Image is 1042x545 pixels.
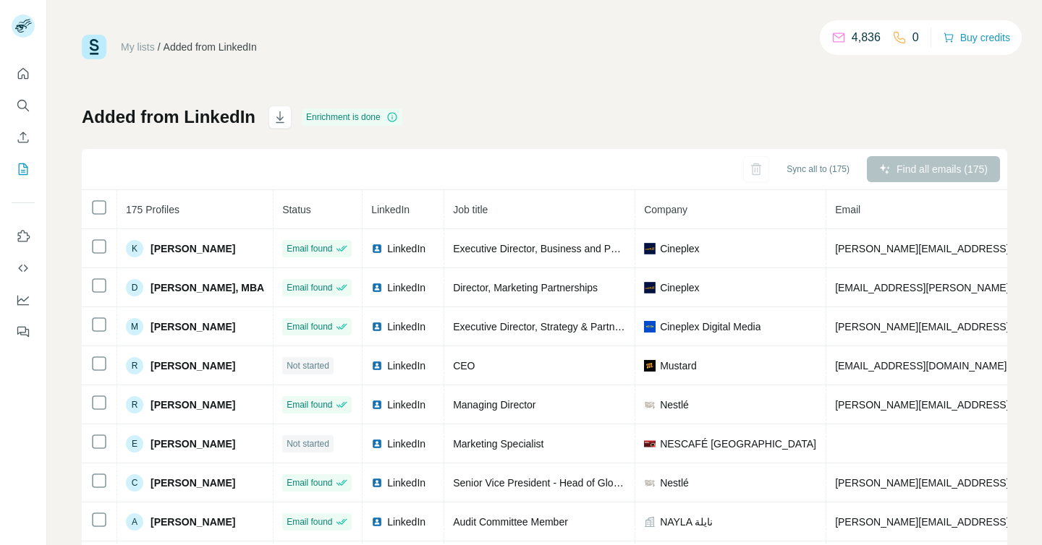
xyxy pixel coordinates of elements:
span: Mustard [660,359,697,373]
img: LinkedIn logo [371,516,383,528]
img: LinkedIn logo [371,321,383,332]
button: Use Surfe API [12,255,35,281]
button: Buy credits [943,27,1010,48]
p: 4,836 [852,29,881,46]
li: / [158,40,161,54]
span: [EMAIL_ADDRESS][DOMAIN_NAME] [835,360,1007,372]
div: D [126,279,143,296]
span: Senior Vice President - Head of Global Marketing and Marketing Transformation [453,477,811,489]
div: Added from LinkedIn [164,40,257,54]
img: LinkedIn logo [371,477,383,489]
span: [PERSON_NAME] [151,515,235,529]
span: LinkedIn [387,359,425,373]
div: K [126,240,143,257]
img: LinkedIn logo [371,399,383,411]
span: Audit Committee Member [453,516,568,528]
button: My lists [12,156,35,182]
img: company-logo [644,399,656,411]
span: Company [644,204,687,215]
div: A [126,513,143,531]
span: [PERSON_NAME], MBA [151,280,264,295]
img: company-logo [644,282,656,293]
span: LinkedIn [387,476,425,490]
span: CEO [453,360,475,372]
span: Not started [287,359,329,372]
img: company-logo [644,360,656,372]
img: LinkedIn logo [371,360,383,372]
span: NAYLA نايلة [660,515,713,529]
span: Executive Director, Business and Partnership Marketing [453,243,703,254]
span: [PERSON_NAME] [151,359,235,373]
span: Executive Director, Strategy & Partnerships [453,321,647,332]
a: My lists [121,41,155,53]
span: Email found [287,476,332,489]
span: [PERSON_NAME] [151,398,235,412]
span: [PERSON_NAME] [151,437,235,451]
span: LinkedIn [371,204,410,215]
div: M [126,318,143,335]
span: Email found [287,281,332,294]
span: LinkedIn [387,515,425,529]
span: LinkedIn [387,437,425,451]
div: Enrichment is done [302,108,402,126]
span: LinkedIn [387,241,425,256]
span: 175 Profiles [126,204,179,215]
span: Email found [287,515,332,528]
div: E [126,435,143,452]
span: Cineplex Digital Media [660,319,761,334]
h1: Added from LinkedIn [82,106,255,129]
span: Email found [287,242,332,255]
span: LinkedIn [387,280,425,295]
span: NESCAFÉ [GEOGRAPHIC_DATA] [660,437,816,451]
button: Enrich CSV [12,124,35,150]
img: LinkedIn logo [371,243,383,254]
span: [PERSON_NAME] [151,241,235,256]
span: Marketing Specialist [453,438,543,450]
img: company-logo [644,243,656,254]
div: R [126,357,143,374]
button: Use Surfe on LinkedIn [12,223,35,249]
img: company-logo [644,321,656,332]
span: Job title [453,204,488,215]
button: Quick start [12,61,35,87]
span: [PERSON_NAME] [151,319,235,334]
span: Managing Director [453,399,535,411]
span: Sync all to (175) [787,163,850,176]
button: Sync all to (175) [776,158,860,180]
span: LinkedIn [387,398,425,412]
span: Email found [287,398,332,411]
img: company-logo [644,438,656,450]
img: Surfe Logo [82,35,106,59]
button: Feedback [12,319,35,345]
span: Not started [287,437,329,450]
img: LinkedIn logo [371,438,383,450]
div: C [126,474,143,492]
span: Cineplex [660,241,699,256]
span: Director, Marketing Partnerships [453,282,598,293]
button: Dashboard [12,287,35,313]
span: Cineplex [660,280,699,295]
img: LinkedIn logo [371,282,383,293]
img: company-logo [644,477,656,489]
span: LinkedIn [387,319,425,334]
span: Email found [287,320,332,333]
span: Nestlé [660,476,689,490]
span: [PERSON_NAME] [151,476,235,490]
span: Nestlé [660,398,689,412]
button: Search [12,93,35,119]
span: Email [835,204,860,215]
span: Status [282,204,311,215]
div: R [126,396,143,413]
p: 0 [912,29,919,46]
